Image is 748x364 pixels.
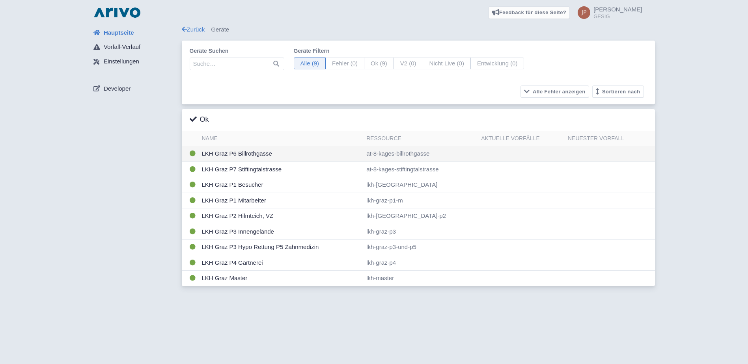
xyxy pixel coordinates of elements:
span: [PERSON_NAME] [593,6,642,13]
span: V2 (0) [394,58,423,70]
a: [PERSON_NAME] GESIG [573,6,642,19]
img: logo [92,6,142,19]
span: Ok (9) [364,58,394,70]
td: lkh-[GEOGRAPHIC_DATA] [363,177,478,193]
div: Geräte [182,25,655,34]
td: LKH Graz P2 Hilmteich, VZ [199,208,364,224]
a: Developer [87,81,182,96]
span: Vorfall-Verlauf [104,43,140,52]
a: Vorfall-Verlauf [87,40,182,55]
span: Entwicklung (0) [470,58,524,70]
td: LKH Graz P1 Besucher [199,177,364,193]
input: Suche… [190,58,284,70]
td: lkh-graz-p3-und-p5 [363,240,478,255]
span: Einstellungen [104,57,139,66]
button: Alle Fehler anzeigen [520,85,589,98]
td: LKH Graz P6 Billrothgasse [199,146,364,162]
label: Geräte filtern [294,47,524,55]
td: LKH Graz Master [199,271,364,286]
td: LKH Graz P3 Hypo Rettung P5 Zahnmedizin [199,240,364,255]
th: Aktuelle Vorfälle [478,131,565,146]
a: Hauptseite [87,25,182,40]
span: Hauptseite [104,28,134,37]
td: LKH Graz P7 Stiftingtalstrasse [199,162,364,177]
td: at-8-kages-billrothgasse [363,146,478,162]
span: Nicht Live (0) [423,58,471,70]
span: Developer [104,84,131,93]
td: lkh-graz-p1-m [363,193,478,208]
h3: Ok [190,115,209,124]
td: at-8-kages-stiftingtalstrasse [363,162,478,177]
th: Name [199,131,364,146]
th: Ressource [363,131,478,146]
button: Sortieren nach [592,85,644,98]
span: Alle (9) [294,58,326,70]
a: Einstellungen [87,54,182,69]
td: lkh-graz-p3 [363,224,478,240]
td: lkh-master [363,271,478,286]
a: Zurück [182,26,205,33]
td: LKH Graz P3 Innengelände [199,224,364,240]
th: Neuester Vorfall [565,131,655,146]
td: LKH Graz P4 Gärtnerei [199,255,364,271]
a: Feedback für diese Seite? [489,6,570,19]
td: lkh-graz-p4 [363,255,478,271]
span: Fehler (0) [325,58,364,70]
td: LKH Graz P1 Mitarbeiter [199,193,364,208]
td: lkh-[GEOGRAPHIC_DATA]-p2 [363,208,478,224]
small: GESIG [593,14,642,19]
label: Geräte suchen [190,47,284,55]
